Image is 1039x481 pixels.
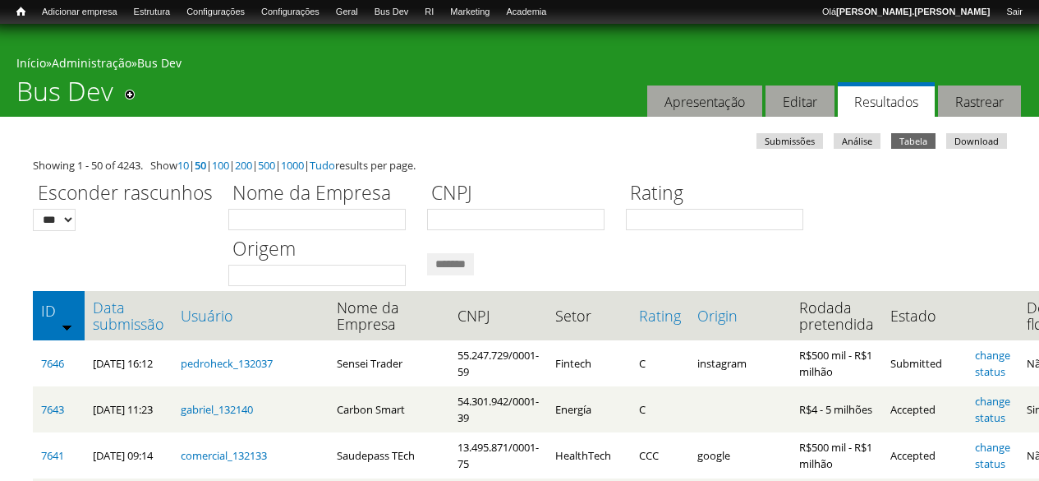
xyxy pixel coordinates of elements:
a: 7643 [41,402,64,417]
a: Tudo [310,158,335,173]
a: Data submissão [93,299,164,332]
a: Apresentação [647,86,762,118]
strong: [PERSON_NAME].[PERSON_NAME] [836,7,990,16]
a: Geral [328,4,366,21]
td: CCC [631,432,689,479]
a: 50 [195,158,206,173]
a: Adicionar empresa [34,4,126,21]
a: Tabela [891,133,936,149]
td: 55.247.729/0001-59 [449,340,547,386]
th: Setor [547,291,631,340]
a: comercial_132133 [181,448,267,463]
td: Accepted [882,432,967,479]
a: Início [8,4,34,20]
label: Origem [228,235,416,265]
a: ID [41,303,76,319]
a: Olá[PERSON_NAME].[PERSON_NAME] [814,4,998,21]
th: CNPJ [449,291,547,340]
td: Energía [547,386,631,432]
a: 7646 [41,356,64,371]
td: HealthTech [547,432,631,479]
a: 7641 [41,448,64,463]
td: Submitted [882,340,967,386]
td: google [689,432,791,479]
a: Marketing [442,4,498,21]
a: 500 [258,158,275,173]
th: Nome da Empresa [329,291,449,340]
a: Configurações [253,4,328,21]
th: Rodada pretendida [791,291,882,340]
td: [DATE] 16:12 [85,340,172,386]
a: 1000 [281,158,304,173]
span: Início [16,6,25,17]
a: Sair [998,4,1031,21]
a: RI [416,4,442,21]
a: Origin [697,308,783,324]
div: » » [16,55,1023,76]
a: Editar [765,86,834,118]
a: pedroheck_132037 [181,356,273,371]
a: Rastrear [938,86,1021,118]
td: R$4 - 5 milhões [791,386,882,432]
a: Academia [498,4,554,21]
td: instagram [689,340,791,386]
a: 200 [235,158,252,173]
a: Bus Dev [366,4,417,21]
a: Administração [52,55,131,71]
td: Saudepass TEch [329,432,449,479]
a: Download [946,133,1007,149]
label: CNPJ [427,179,615,209]
td: C [631,386,689,432]
a: Resultados [838,82,935,118]
a: change status [975,394,1010,425]
td: Sensei Trader [329,340,449,386]
td: [DATE] 09:14 [85,432,172,479]
a: Estrutura [126,4,179,21]
a: 10 [177,158,189,173]
a: Usuário [181,308,320,324]
td: 13.495.871/0001-75 [449,432,547,479]
a: gabriel_132140 [181,402,253,417]
td: R$500 mil - R$1 milhão [791,432,882,479]
h1: Bus Dev [16,76,113,117]
div: Showing 1 - 50 of 4243. Show | | | | | | results per page. [33,157,1006,173]
a: Rating [639,308,681,324]
td: 54.301.942/0001-39 [449,386,547,432]
td: Fintech [547,340,631,386]
td: R$500 mil - R$1 milhão [791,340,882,386]
a: change status [975,440,1010,471]
a: change status [975,348,1010,379]
img: ordem crescente [62,321,72,332]
a: Análise [834,133,880,149]
label: Nome da Empresa [228,179,416,209]
a: Submissões [756,133,823,149]
a: Início [16,55,46,71]
a: Bus Dev [137,55,182,71]
label: Esconder rascunhos [33,179,218,209]
a: 100 [212,158,229,173]
td: Carbon Smart [329,386,449,432]
td: C [631,340,689,386]
label: Rating [626,179,814,209]
td: [DATE] 11:23 [85,386,172,432]
th: Estado [882,291,967,340]
a: Configurações [178,4,253,21]
td: Accepted [882,386,967,432]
